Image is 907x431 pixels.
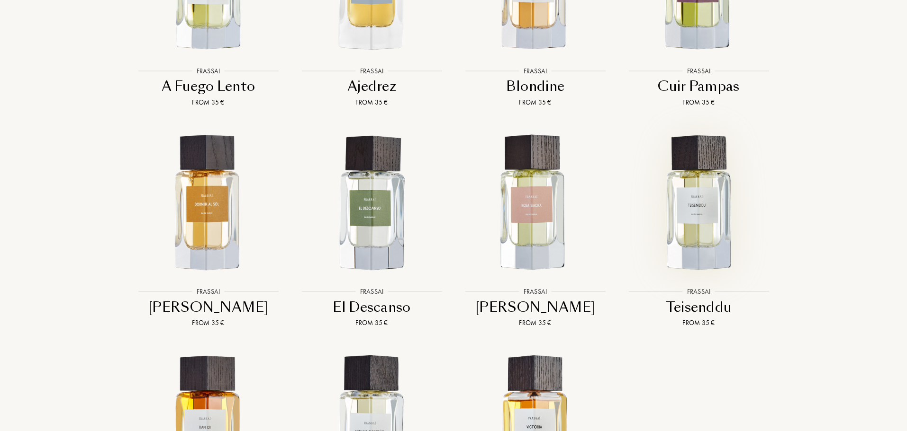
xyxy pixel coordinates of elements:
div: Teisenddu [621,298,777,317]
div: Frassai [355,287,388,297]
div: From 35 € [130,318,286,328]
div: Frassai [682,66,715,76]
div: From 35 € [294,318,450,328]
img: El Descanso Frassai [298,130,445,277]
div: From 35 € [457,97,613,107]
div: [PERSON_NAME] [457,298,613,317]
a: Rosa Sacra FrassaiFrassai[PERSON_NAME]From 35 € [453,119,617,340]
div: Ajedrez [294,77,450,96]
div: Frassai [519,287,552,297]
img: Rosa Sacra Frassai [462,130,609,277]
div: From 35 € [621,97,777,107]
img: Teisenddu Frassai [625,130,772,277]
div: From 35 € [130,97,286,107]
div: Frassai [355,66,388,76]
img: Dormir Al Sol Frassai [135,130,282,277]
div: Frassai [192,287,225,297]
a: El Descanso FrassaiFrassaiEl DescansoFrom 35 € [290,119,453,340]
div: From 35 € [294,97,450,107]
div: Frassai [192,66,225,76]
div: Frassai [519,66,552,76]
div: From 35 € [457,318,613,328]
a: Teisenddu FrassaiFrassaiTeisendduFrom 35 € [617,119,780,340]
div: Blondine [457,77,613,96]
div: [PERSON_NAME] [130,298,286,317]
a: Dormir Al Sol FrassaiFrassai[PERSON_NAME]From 35 € [127,119,290,340]
div: From 35 € [621,318,777,328]
div: Cuir Pampas [621,77,777,96]
div: El Descanso [294,298,450,317]
div: A Fuego Lento [130,77,286,96]
div: Frassai [682,287,715,297]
